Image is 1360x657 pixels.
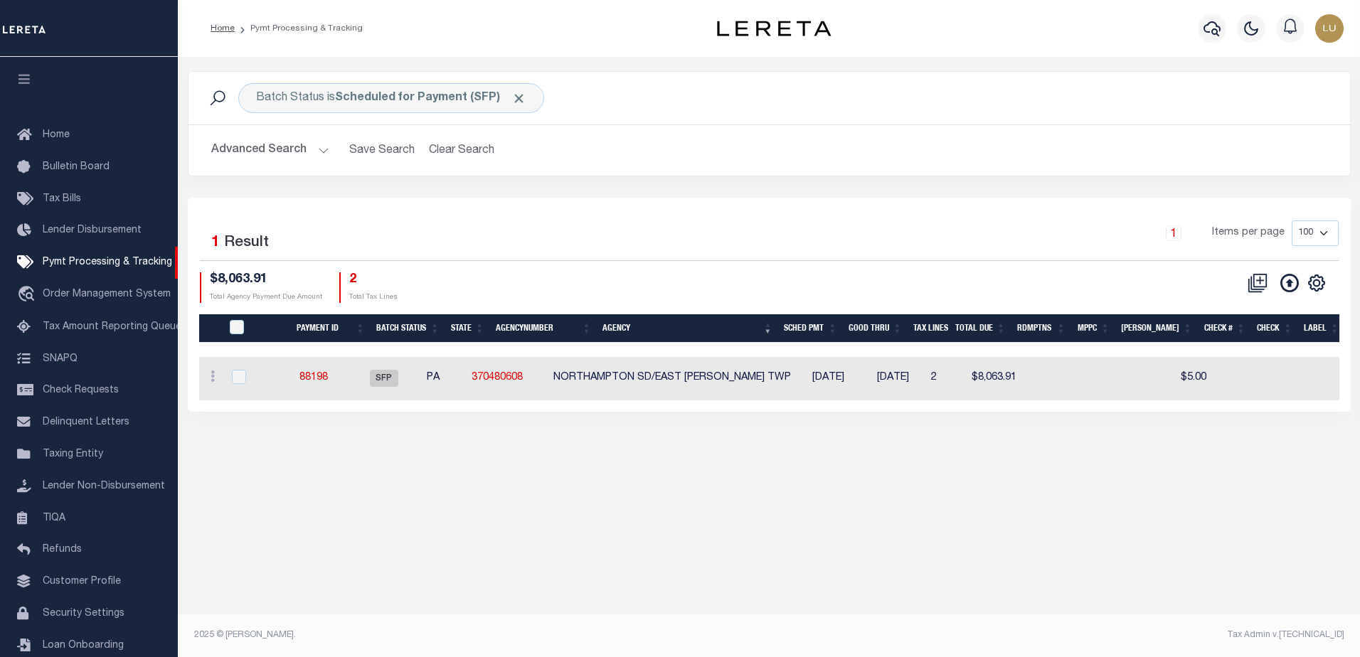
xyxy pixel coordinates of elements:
span: Pymt Processing & Tracking [43,257,172,267]
th: SCHED PMT: activate to sort column ascending [778,314,843,343]
span: Lender Disbursement [43,225,142,235]
div: Tax Admin v.[TECHNICAL_ID] [780,629,1344,641]
a: 1 [1166,225,1181,241]
th: Rdmptns: activate to sort column ascending [1011,314,1072,343]
th: Good Thru: activate to sort column ascending [843,314,908,343]
h4: $8,063.91 [210,272,322,288]
th: Label: activate to sort column ascending [1298,314,1345,343]
p: Total Agency Payment Due Amount [210,292,322,303]
th: Agency: activate to sort column ascending [597,314,778,343]
td: [DATE] [861,357,925,400]
li: Pymt Processing & Tracking [235,22,363,35]
th: Total Due: activate to sort column ascending [950,314,1011,343]
span: Items per page [1212,225,1285,241]
button: Advanced Search [211,137,329,164]
span: Delinquent Letters [43,417,129,427]
span: Order Management System [43,289,171,299]
span: SFP [370,370,398,387]
th: MPPC: activate to sort column ascending [1071,314,1115,343]
a: 370480608 [472,373,523,383]
a: 88198 [299,373,328,383]
span: Tax Bills [43,194,81,204]
th: Check: activate to sort column ascending [1251,314,1298,343]
span: Click to Remove [511,91,526,106]
i: travel_explore [17,286,40,304]
th: PayeePmtBatchStatus [221,314,267,343]
span: Loan Onboarding [43,641,124,651]
p: Total Tax Lines [349,292,398,303]
td: PA [421,357,466,400]
span: Refunds [43,545,82,555]
th: Batch Status: activate to sort column ascending [371,314,445,343]
button: Save Search [341,137,423,164]
img: svg+xml;base64,PHN2ZyB4bWxucz0iaHR0cDovL3d3dy53My5vcmcvMjAwMC9zdmciIHBvaW50ZXItZXZlbnRzPSJub25lIi... [1315,14,1344,43]
span: TIQA [43,513,65,523]
span: Customer Profile [43,577,121,587]
th: Payment ID: activate to sort column ascending [278,314,371,343]
span: Check Requests [43,385,119,395]
div: Batch Status is [238,83,544,113]
span: 1 [211,235,220,250]
td: NORTHAMPTON SD/EAST [PERSON_NAME] TWP [548,357,797,400]
a: Home [211,24,235,33]
span: SNAPQ [43,353,78,363]
label: Result [224,232,269,255]
td: $8,063.91 [966,357,1028,400]
span: Taxing Entity [43,449,103,459]
div: 2025 © [PERSON_NAME]. [184,629,770,641]
h4: 2 [349,272,398,288]
th: Bill Fee: activate to sort column ascending [1115,314,1198,343]
td: 2 [925,357,966,400]
th: State: activate to sort column ascending [445,314,490,343]
span: Bulletin Board [43,162,110,172]
td: $5.00 [1130,357,1212,400]
span: Lender Non-Disbursement [43,481,165,491]
span: Tax Amount Reporting Queue [43,322,181,332]
th: AgencyNumber: activate to sort column ascending [490,314,597,343]
b: Scheduled for Payment (SFP) [335,92,526,104]
img: logo-dark.svg [717,21,831,36]
span: Security Settings [43,609,124,619]
th: Tax Lines [908,314,950,343]
td: [DATE] [797,357,861,400]
button: Clear Search [423,137,501,164]
span: Home [43,130,70,140]
th: Check #: activate to sort column ascending [1198,314,1251,343]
